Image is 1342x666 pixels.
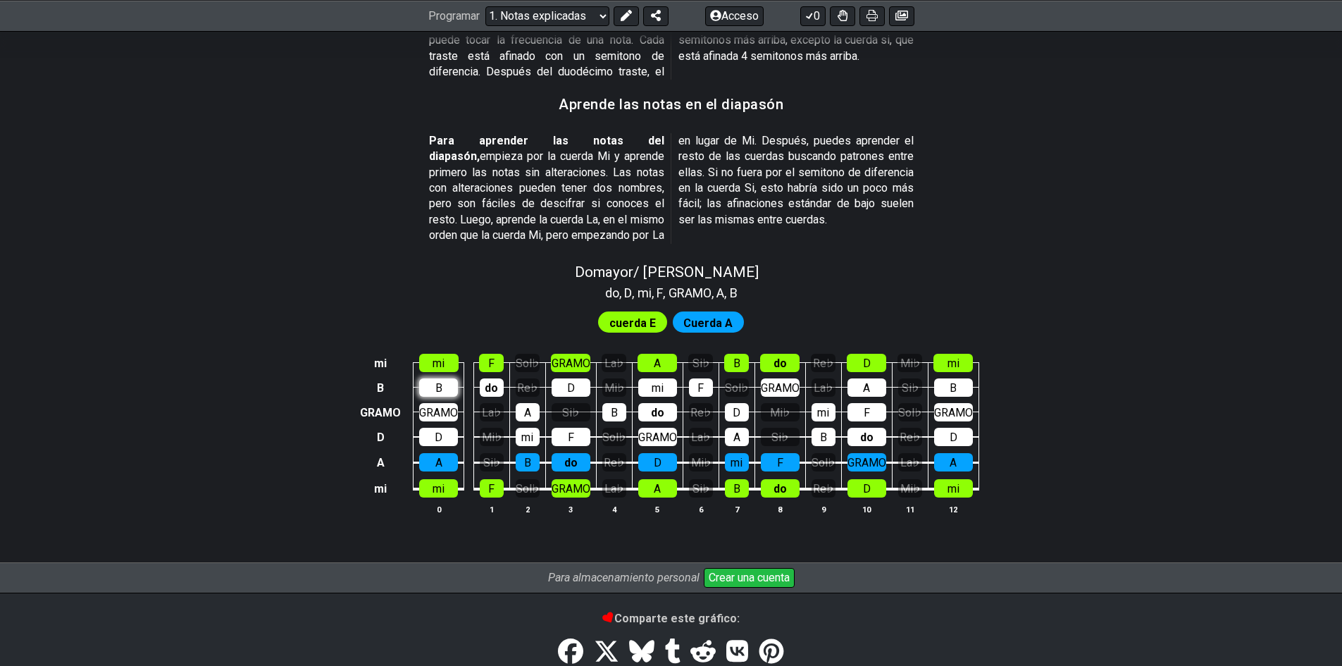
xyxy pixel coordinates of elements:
font: F [488,482,495,495]
font: Mi♭ [604,381,624,395]
button: Imprimir [859,6,885,25]
font: 0 [437,505,441,514]
font: mayor [593,264,633,280]
font: Mi♭ [900,357,920,370]
font: Aprende las notas en el diapasón [559,96,783,113]
font: 10 [862,505,871,514]
font: 2 [526,505,530,514]
font: F [864,406,870,419]
font: 4 [612,505,616,514]
font: 1 [490,505,494,514]
font: , [619,285,621,300]
font: Si♭ [771,431,788,444]
font: Sol♭ [516,482,539,495]
font: Re♭ [604,456,624,469]
font: mi [948,482,959,495]
font: Si♭ [562,406,579,419]
font: Para aprender las notas del diapasón, [429,134,664,163]
font: B [730,285,738,300]
font: A [654,482,661,495]
font: 5 [655,505,659,514]
font: 6 [699,505,703,514]
font: do [605,285,619,300]
font: GRAMO [669,285,712,300]
font: Sol♭ [898,406,921,419]
font: Sol♭ [725,381,748,395]
span: Primero habilite el modo de edición completa para editar [609,313,656,333]
font: D [624,285,632,300]
font: Re♭ [813,482,833,495]
button: Crear imagen [889,6,914,25]
font: La♭ [691,431,710,444]
font: La♭ [482,406,501,419]
font: B [377,381,384,395]
select: Programar [485,6,609,25]
font: , [724,285,726,300]
font: B [611,406,618,419]
font: mi [817,406,829,419]
font: F [697,381,704,395]
font: do [651,406,664,419]
button: Editar ajuste preestablecido [614,6,639,25]
font: GRAMO [552,357,590,370]
font: B [435,381,442,395]
span: Primero habilite el modo de edición completa para editar [683,313,733,333]
font: Mi♭ [900,482,920,495]
font: 12 [949,505,957,514]
font: mi [433,482,445,495]
font: Acceso [721,9,759,23]
font: mi [374,357,387,371]
font: A [863,381,870,395]
font: Crear una cuenta [709,571,790,584]
font: Cuerda A [683,316,733,329]
font: mi [948,357,959,370]
font: GRAMO [360,406,401,419]
font: A [435,456,442,469]
font: La♭ [604,482,623,495]
font: B [820,431,827,444]
font: D [950,431,957,444]
font: F [777,456,783,469]
font: mi [638,285,652,300]
font: La♭ [604,357,623,370]
font: mi [521,431,533,444]
font: Si♭ [692,357,709,370]
font: A [524,406,531,419]
font: GRAMO [847,456,886,469]
font: , [712,285,714,300]
font: Re♭ [517,381,538,395]
font: B [733,482,740,495]
font: 8 [778,505,782,514]
font: A [716,285,724,300]
font: D [567,381,575,395]
font: 11 [906,505,914,514]
font: GRAMO [638,431,677,444]
font: A [733,431,740,444]
button: Crear una cuenta [704,568,795,588]
font: Sol♭ [812,456,835,469]
font: Programar [428,9,480,23]
font: GRAMO [552,482,590,495]
font: A [654,357,661,370]
font: Re♭ [813,357,833,370]
font: cuerda E [609,316,656,329]
font: D [377,431,385,445]
font: F [568,431,574,444]
font: 9 [821,505,826,514]
button: 0 [800,6,826,25]
font: Re♭ [690,406,711,419]
font: GRAMO [934,406,973,419]
font: 0 [814,9,820,23]
font: do [773,482,787,495]
font: Comparte este gráfico: [614,612,740,625]
font: , [663,285,665,300]
font: Para almacenamiento personal [548,571,700,584]
font: Sol♭ [516,357,539,370]
button: Acceso [705,6,764,25]
font: B [733,357,740,370]
font: F [488,357,495,370]
font: F [657,285,663,300]
font: Si♭ [483,456,500,469]
font: Mi♭ [691,456,711,469]
font: D [863,482,871,495]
